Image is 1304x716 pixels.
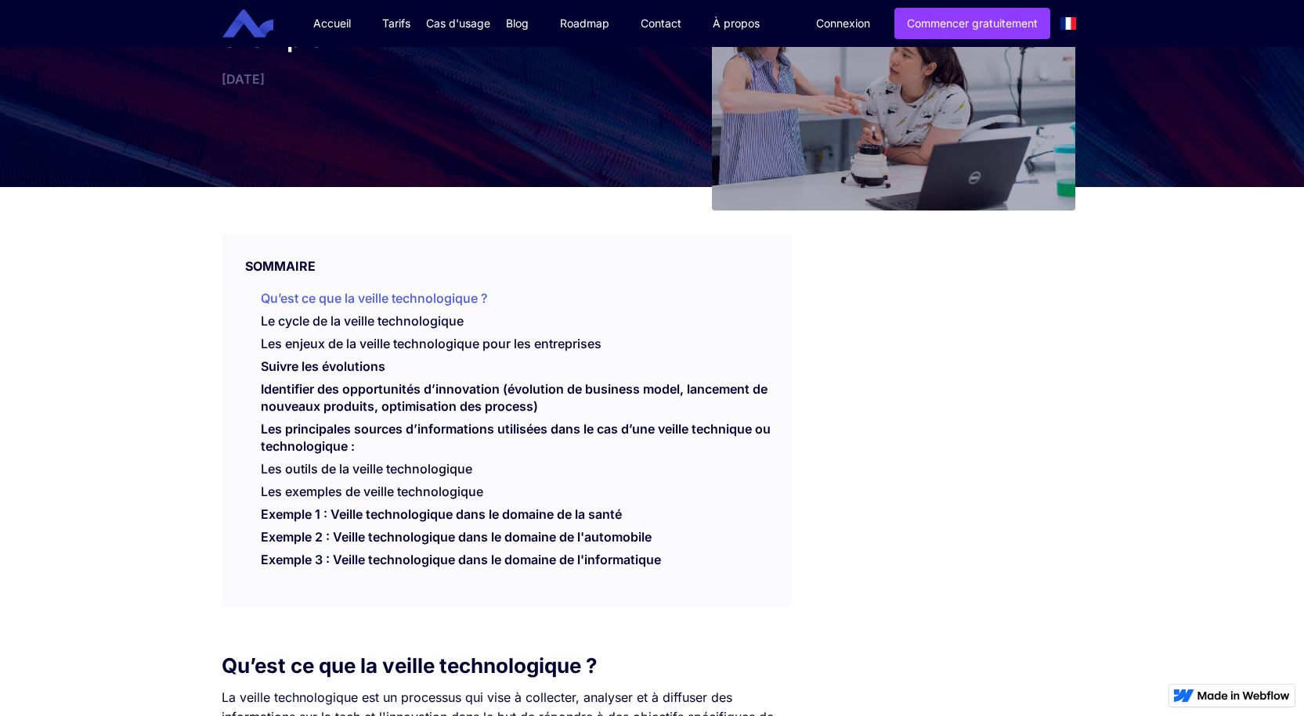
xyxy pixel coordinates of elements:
div: SOMMAIRE [222,234,791,275]
a: Qu’est ce que la veille technologique ? [261,290,487,306]
strong: Qu’est ce que la veille technologique ? [222,653,598,678]
a: home [234,9,285,38]
a: Exemple 3 : Veille technologique dans le domaine de l'informatique [261,552,661,575]
a: Le cycle de la veille technologique [261,313,464,329]
a: Commencer gratuitement [894,8,1050,39]
a: Exemple 2 : Veille technologique dans le domaine de l'automobile [261,529,652,552]
a: Les exemples de veille technologique [261,484,483,499]
a: Identifier des opportunités d’innovation (évolution de business model, lancement de nouveaux prod... [261,381,768,422]
a: Les outils de la veille technologique [261,461,472,477]
a: Exemple 1 : Veille technologique dans le domaine de la santé [261,506,622,530]
div: Cas d'usage [426,16,490,31]
a: Les enjeux de la veille technologique pour les entreprises [261,336,601,351]
div: [DATE] [222,71,645,87]
a: Les principales sources d’informations utilisées dans le cas d’une veille technique ou technologi... [261,421,771,462]
a: Connexion [804,9,882,38]
img: Made in Webflow [1197,691,1290,700]
a: Suivre les évolutions [261,358,385,382]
